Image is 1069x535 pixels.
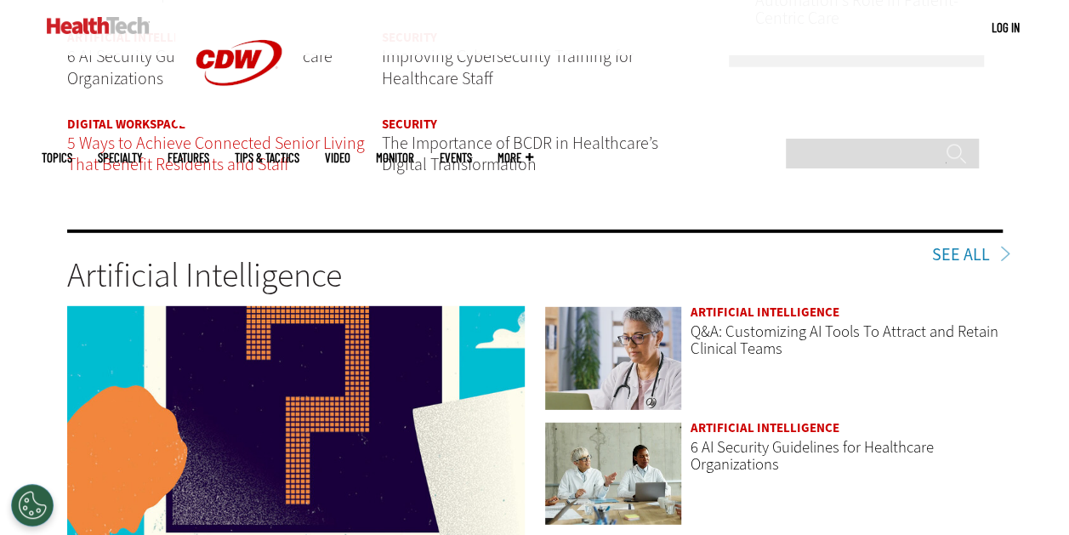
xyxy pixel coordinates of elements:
a: Artificial Intelligence [691,419,839,436]
a: Tips & Tactics [235,151,299,164]
a: MonITor [376,151,414,164]
a: Events [440,151,472,164]
img: Home [47,17,150,34]
img: doctor on laptop [544,306,681,411]
a: Features [168,151,209,164]
h3: Artificial Intelligence [67,259,1003,293]
a: Log in [992,20,1020,35]
div: User menu [992,19,1020,37]
img: Doctors meeting in the office [544,422,681,526]
a: doctor on laptop [544,306,681,413]
button: Open Preferences [11,484,54,526]
a: Artificial Intelligence [691,304,839,321]
a: Q&A: Customizing AI Tools To Attract and Retain Clinical Teams [691,321,998,359]
a: Video [325,151,350,164]
a: CDW [175,112,303,130]
div: Cookies Settings [11,484,54,526]
a: See All [932,247,1003,264]
a: Doctors meeting in the office [544,422,681,529]
span: More [498,151,533,164]
a: 6 AI Security Guidelines for Healthcare Organizations [691,436,934,475]
span: Topics [42,151,72,164]
span: Specialty [98,151,142,164]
